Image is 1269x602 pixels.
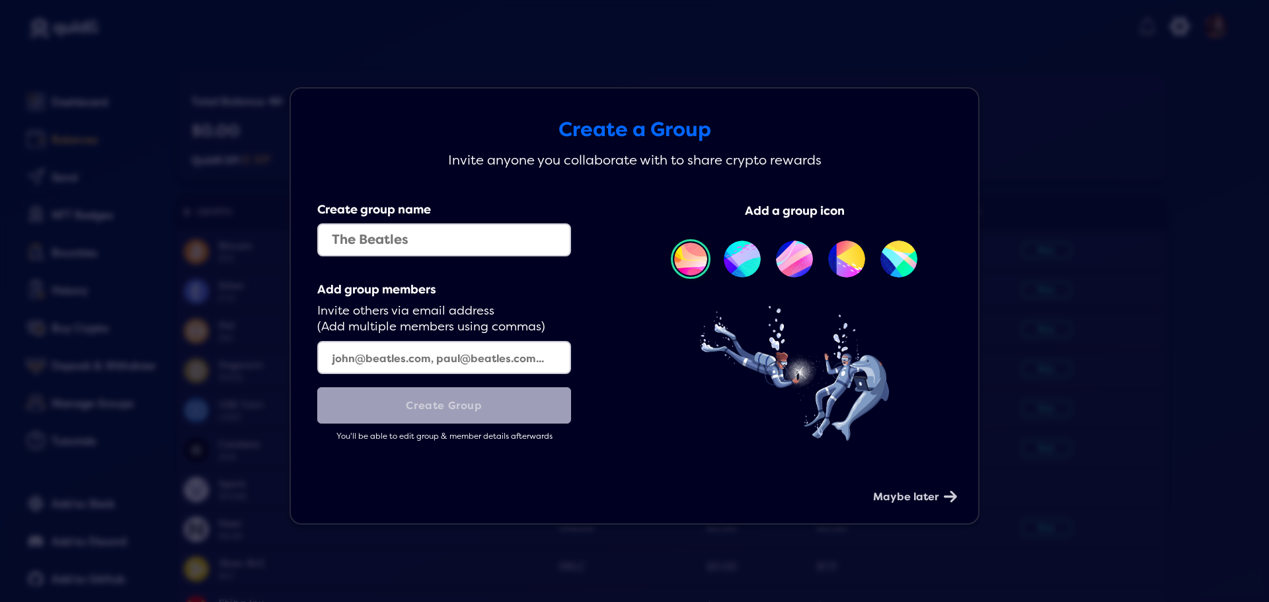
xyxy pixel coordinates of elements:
button: Create Group [317,387,571,424]
img: Group Avatar Option [827,239,866,279]
img: Group Avatar Option [775,239,814,279]
span: Maybe later [873,490,939,504]
input: The Beatles [317,223,571,256]
div: Invite others via email address (Add multiple members using commas) [317,303,571,335]
img: Group Avatar Option [879,239,919,279]
div: Create group name [317,203,571,217]
img: Group Avatar Option [722,239,762,279]
img: Group Avatar Option [671,239,711,279]
div: Add group members [317,283,571,297]
h3: Create a Group [304,118,965,141]
img: Quidli Illustration [700,306,889,440]
p: You'll be able to edit group & member details afterwards [317,432,571,443]
h5: Invite anyone you collaborate with to share crypto rewards [436,151,833,170]
div: Add a group icon [745,204,845,218]
input: john@beatles.com, paul@beatles.com... [317,341,571,374]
